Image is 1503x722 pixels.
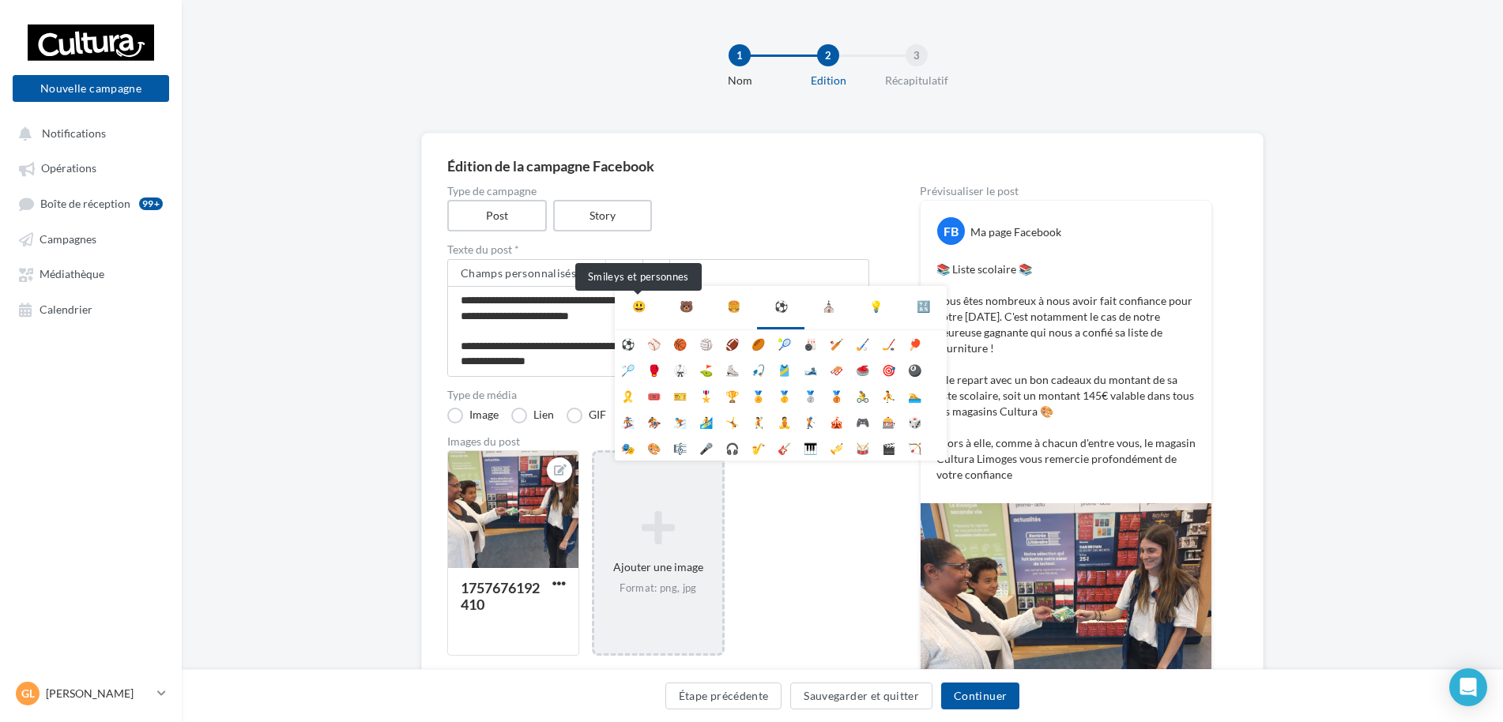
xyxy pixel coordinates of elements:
li: 🏐 [693,330,719,356]
li: 🎸 [771,434,797,461]
li: 🤾 [745,408,771,434]
li: 🎪 [823,408,849,434]
span: Boîte de réception [40,197,130,210]
a: Campagnes [9,224,172,253]
span: Médiathèque [40,268,104,281]
li: 🎷 [745,434,771,461]
label: Story [553,200,653,231]
li: 🎺 [823,434,849,461]
li: 🏏 [823,330,849,356]
li: 🎧 [719,434,745,461]
div: Prévisualiser le post [920,186,1212,197]
li: 🎿 [797,356,823,382]
button: Champs personnalisés [448,260,605,287]
div: 🐻 [680,299,693,314]
label: Texte du post * [447,244,869,255]
li: 🎼 [667,434,693,461]
li: 🥊 [641,356,667,382]
label: Type de campagne [447,186,869,197]
a: Boîte de réception99+ [9,189,172,218]
button: Notifications [9,118,166,147]
li: 🛷 [823,356,849,382]
li: 🏅 [745,382,771,408]
li: 🎹 [797,434,823,461]
span: Notifications [42,126,106,140]
button: Sauvegarder et quitter [790,683,932,709]
div: Smileys et personnes [575,263,702,291]
li: ⚽ [615,330,641,356]
span: GL [21,686,35,701]
li: 🏄 [693,408,719,434]
button: Étape précédente [665,683,782,709]
li: 🏀 [667,330,693,356]
li: 🎳 [797,330,823,356]
div: 2 [817,44,839,66]
li: 🚴 [849,382,876,408]
li: 🎤 [693,434,719,461]
div: 1 [729,44,751,66]
li: 🏊 [902,382,928,408]
div: Edition [778,73,879,88]
label: Type de média [447,389,869,400]
div: FB [937,217,965,245]
li: 🏂 [615,408,641,434]
div: 😃 [632,299,646,314]
li: 🎗️ [615,382,641,408]
div: 🍔 [727,299,740,314]
li: 🏉 [745,330,771,356]
li: ⛸️ [719,356,745,382]
div: Nom [689,73,790,88]
li: 🥈 [797,382,823,408]
li: 🎖️ [693,382,719,408]
li: 🥇 [771,382,797,408]
li: 🏈 [719,330,745,356]
div: 1757676192410 [461,579,540,613]
a: Médiathèque [9,259,172,288]
label: Image [447,408,499,423]
p: 📚 Liste scolaire 📚 Vous êtes nombreux à nous avoir fait confiance pour votre [DATE]. C'est notamm... [936,261,1196,483]
li: 🏆 [719,382,745,408]
li: 🏒 [876,330,902,356]
li: ⛹️ [876,382,902,408]
li: 🎾 [771,330,797,356]
li: 🎣 [745,356,771,382]
div: Récapitulatif [866,73,967,88]
li: ⚾ [641,330,667,356]
li: 🏇 [641,408,667,434]
li: ⛷️ [667,408,693,434]
li: 🥁 [849,434,876,461]
li: 🎭 [615,434,641,461]
span: Campagnes [40,232,96,246]
li: 🧘 [771,408,797,434]
label: Post [447,200,547,231]
li: 🥉 [823,382,849,408]
li: 🎯 [876,356,902,382]
li: 🎰 [876,408,902,434]
li: 🎫 [667,382,693,408]
label: Lien [511,408,554,423]
div: Open Intercom Messenger [1449,668,1487,706]
label: GIF [567,408,606,423]
li: 🎮 [849,408,876,434]
div: Images du post [447,436,869,447]
li: 🎬 [876,434,902,461]
div: 3 [906,44,928,66]
div: Ma page Facebook [970,224,1061,240]
div: ⛪ [822,299,835,314]
li: 🤸 [719,408,745,434]
li: 🎱 [902,356,928,382]
div: 💡 [869,299,883,314]
div: Édition de la campagne Facebook [447,159,1237,173]
p: [PERSON_NAME] [46,686,151,701]
a: Calendrier [9,295,172,323]
li: 🎨 [641,434,667,461]
button: Continuer [941,683,1019,709]
a: Opérations [9,153,172,182]
li: 🥌 [849,356,876,382]
li: 🏸 [615,356,641,382]
li: 🏑 [849,330,876,356]
li: 🏓 [902,330,928,356]
li: 🥋 [667,356,693,382]
li: 🎟️ [641,382,667,408]
li: 🏹 [902,434,928,461]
